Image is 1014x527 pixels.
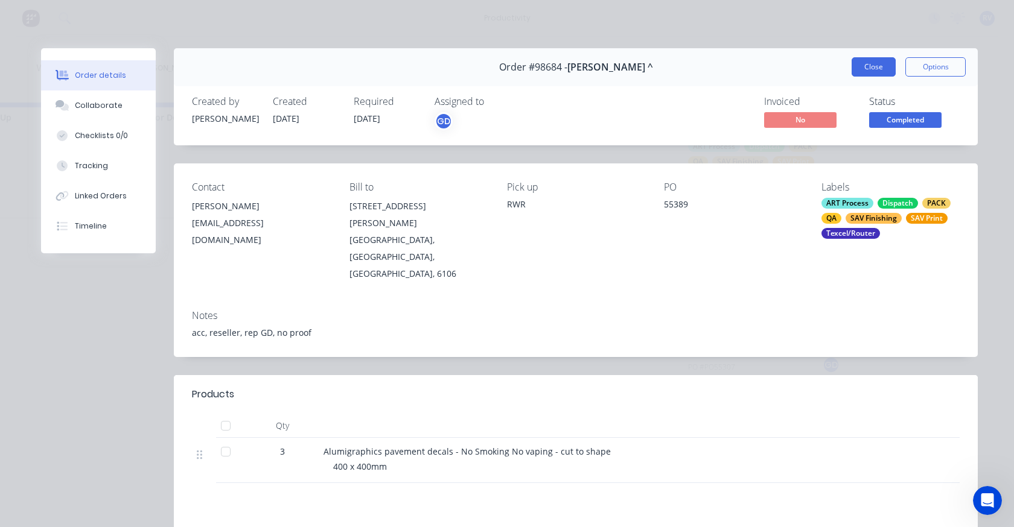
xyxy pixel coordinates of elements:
[192,326,960,339] div: acc, reseller, rep GD, no proof
[354,113,380,124] span: [DATE]
[664,181,802,193] div: PO
[41,151,156,181] button: Tracking
[764,96,855,107] div: Invoiced
[664,198,802,215] div: 55389
[192,198,330,248] div: [PERSON_NAME][EMAIL_ADDRESS][DOMAIN_NAME]
[764,112,837,127] span: No
[349,181,488,193] div: Bill to
[75,130,128,141] div: Checklists 0/0
[246,414,319,438] div: Qty
[567,62,653,73] span: [PERSON_NAME] ^
[869,112,942,127] span: Completed
[192,198,330,215] div: [PERSON_NAME]
[41,121,156,151] button: Checklists 0/0
[852,57,896,77] button: Close
[324,446,611,457] span: Alumigraphics pavement decals - No Smoking No vaping - cut to shape
[280,445,285,458] span: 3
[435,112,453,130] button: GD
[75,191,127,201] div: Linked Orders
[821,213,841,224] div: QA
[273,96,339,107] div: Created
[878,198,918,209] div: Dispatch
[192,310,960,321] div: Notes
[906,213,948,224] div: SAV Print
[354,96,420,107] div: Required
[349,198,488,282] div: [STREET_ADDRESS][PERSON_NAME][GEOGRAPHIC_DATA], [GEOGRAPHIC_DATA], [GEOGRAPHIC_DATA], 6106
[333,461,387,472] span: 400 x 400mm
[349,198,488,232] div: [STREET_ADDRESS][PERSON_NAME]
[75,160,108,171] div: Tracking
[821,198,873,209] div: ART Process
[192,112,258,125] div: [PERSON_NAME]
[922,198,951,209] div: PACK
[41,181,156,211] button: Linked Orders
[973,486,1002,515] iframe: Intercom live chat
[41,60,156,90] button: Order details
[905,57,966,77] button: Options
[349,232,488,282] div: [GEOGRAPHIC_DATA], [GEOGRAPHIC_DATA], [GEOGRAPHIC_DATA], 6106
[846,213,902,224] div: SAV Finishing
[41,90,156,121] button: Collaborate
[41,211,156,241] button: Timeline
[75,100,123,111] div: Collaborate
[192,181,330,193] div: Contact
[75,70,126,81] div: Order details
[192,215,330,248] div: [EMAIL_ADDRESS][DOMAIN_NAME]
[499,62,567,73] span: Order #98684 -
[507,181,645,193] div: Pick up
[869,112,942,130] button: Completed
[869,96,960,107] div: Status
[75,221,107,232] div: Timeline
[435,96,555,107] div: Assigned to
[192,96,258,107] div: Created by
[192,387,234,402] div: Products
[273,113,299,124] span: [DATE]
[821,181,960,193] div: Labels
[821,228,880,239] div: Texcel/Router
[507,198,645,210] div: RWR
